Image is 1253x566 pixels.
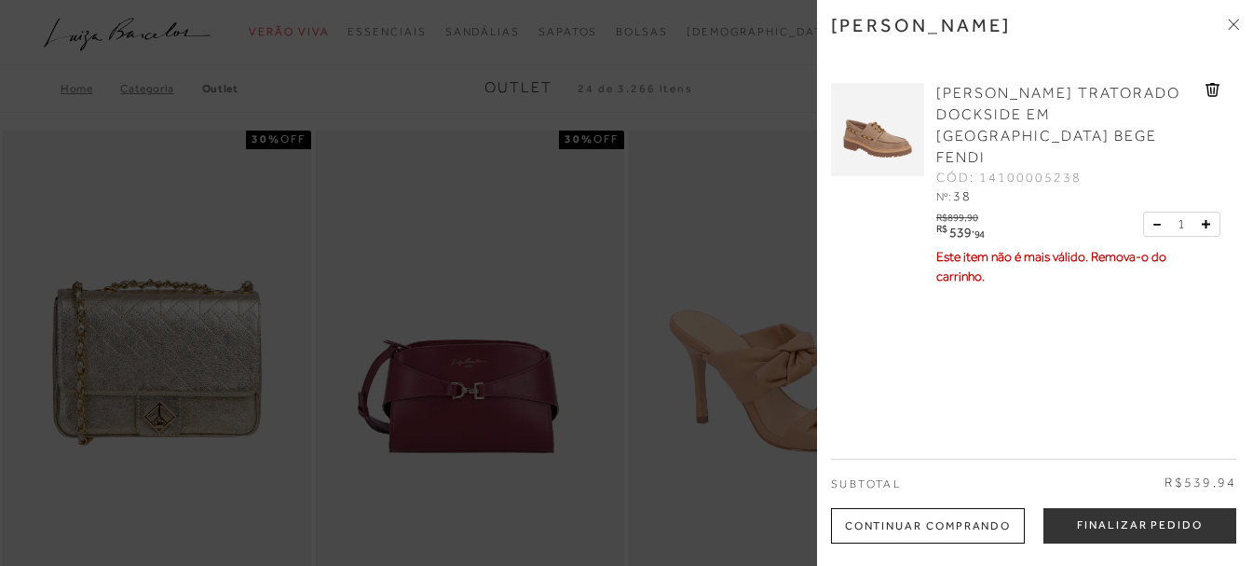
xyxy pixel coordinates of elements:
i: R$ [936,224,947,234]
span: 1 [1178,214,1185,234]
span: [PERSON_NAME] TRATORADO DOCKSIDE EM [GEOGRAPHIC_DATA] BEGE FENDI [936,85,1180,166]
span: 94 [974,228,985,240]
span: 539 [949,225,972,240]
a: [PERSON_NAME] TRATORADO DOCKSIDE EM [GEOGRAPHIC_DATA] BEGE FENDI [936,83,1201,169]
span: Nº: [936,190,951,203]
img: MOCASSIM TRATORADO DOCKSIDE EM CAMURÇA BEGE FENDI [831,83,924,176]
span: CÓD: 14100005238 [936,169,1082,187]
h3: [PERSON_NAME] [831,14,1012,36]
div: Continuar Comprando [831,508,1025,544]
span: Subtotal [831,477,901,490]
i: , [972,224,985,234]
span: R$539,94 [1164,474,1236,492]
div: R$899,90 [936,207,987,223]
span: 38 [953,188,972,203]
span: Este item não é mais válido. Remova-o do carrinho. [936,249,1166,283]
button: Finalizar Pedido [1043,508,1236,544]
